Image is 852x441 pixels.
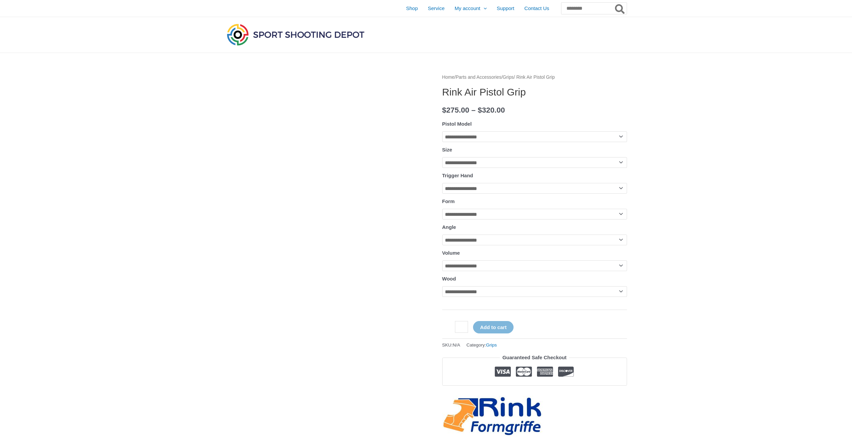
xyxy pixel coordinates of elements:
[453,342,460,348] span: N/A
[442,106,447,114] span: $
[614,3,627,14] button: Search
[442,341,460,349] span: SKU:
[478,106,482,114] span: $
[442,198,455,204] label: Form
[442,147,452,152] label: Size
[456,75,501,80] a: Parts and Accessories
[442,173,473,178] label: Trigger Hand
[442,121,472,127] label: Pistol Model
[478,106,505,114] bdi: 320.00
[442,396,543,437] a: Rink-Formgriffe
[442,276,456,281] label: Wood
[466,341,497,349] span: Category:
[442,250,460,256] label: Volume
[442,106,469,114] bdi: 275.00
[473,321,514,333] button: Add to cart
[500,353,569,362] legend: Guaranteed Safe Checkout
[442,73,627,82] nav: Breadcrumb
[503,75,514,80] a: Grips
[471,106,476,114] span: –
[486,342,497,348] a: Grips
[442,86,627,98] h1: Rink Air Pistol Grip
[455,321,468,333] input: Product quantity
[225,22,366,47] img: Sport Shooting Depot
[442,224,456,230] label: Angle
[442,75,455,80] a: Home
